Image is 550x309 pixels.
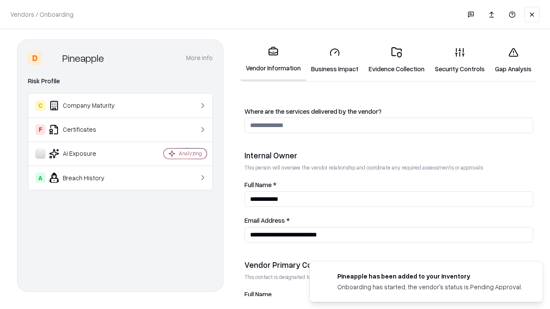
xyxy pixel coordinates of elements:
[320,272,330,282] img: pineappleenergy.com
[244,260,533,270] div: Vendor Primary Contact
[490,40,537,80] a: Gap Analysis
[35,148,138,159] div: AI Exposure
[62,51,104,65] div: Pineapple
[179,150,202,157] div: Analyzing
[244,273,533,281] p: This contact is designated to receive the assessment request from Shift
[28,76,213,86] div: Risk Profile
[35,173,46,183] div: A
[244,217,533,224] label: Email Address *
[241,39,306,81] a: Vendor Information
[337,272,522,281] div: Pineapple has been added to your inventory
[244,150,533,161] div: Internal Owner
[244,291,533,297] label: Full Name
[364,40,430,80] a: Evidence Collection
[35,124,138,135] div: Certificates
[35,100,138,111] div: Company Maturity
[35,173,138,183] div: Breach History
[28,51,42,65] div: D
[10,10,73,19] p: Vendors / Onboarding
[244,182,533,188] label: Full Name *
[186,50,213,66] button: More info
[337,282,522,291] div: Onboarding has started, the vendor's status is Pending Approval.
[45,51,59,65] img: Pineapple
[306,40,364,80] a: Business Impact
[244,164,533,171] p: This person will oversee the vendor relationship and coordinate any required assessments or appro...
[430,40,490,80] a: Security Controls
[35,100,46,111] div: C
[244,108,533,115] label: Where are the services delivered by the vendor?
[35,124,46,135] div: F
